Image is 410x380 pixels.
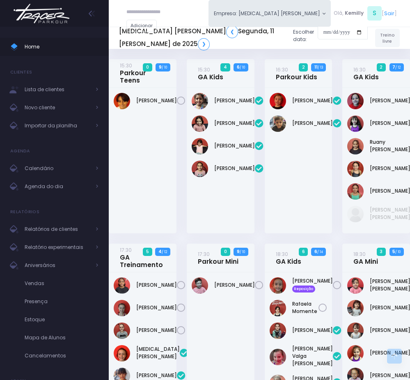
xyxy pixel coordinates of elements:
small: 17:30 [198,251,210,258]
span: 4 [220,63,230,71]
a: [MEDICAL_DATA][PERSON_NAME] [136,345,180,360]
a: [PERSON_NAME] [292,97,333,104]
a: 17:30Parkour Mini [198,250,238,265]
img: Gabriela Gyurkovits [270,322,286,339]
small: 16:30 [353,66,366,73]
small: / 10 [240,249,245,254]
img: Larissa Yamaguchi [347,183,364,200]
a: 16:30GA Kids [353,66,379,81]
img: Isabela Maximiano Valga Neves [270,349,286,365]
span: 2 [377,63,386,71]
small: 15:30 [198,66,210,73]
span: Estoque [25,314,98,325]
h4: Clientes [10,64,32,81]
small: / 12 [162,249,167,254]
small: 18:30 [276,251,288,258]
span: 3 [377,248,386,256]
a: [PERSON_NAME] [136,281,177,289]
img: Chiara Marques Fantin [192,93,208,109]
small: / 10 [162,65,167,70]
a: 17:30GA Treinamento [120,246,163,269]
small: 18:30 [353,251,366,258]
a: 18:30GA Kids [276,250,301,265]
img: Artur Vernaglia Bagatin [270,93,286,109]
span: Agenda do dia [25,181,90,192]
a: [PERSON_NAME] [292,120,333,127]
img: Rafaela momente peres [270,300,286,316]
a: 18:30GA Mini [353,250,378,265]
img: Valentina Eduarda Azevedo [347,206,364,222]
strong: 9 [159,64,162,70]
span: Novo cliente [25,102,90,113]
a: [PERSON_NAME] Reposição [292,277,333,292]
span: Relatórios de clientes [25,224,90,235]
span: Olá, [334,9,344,17]
img: Lorena Alexsandra Souza [347,115,364,132]
a: [PERSON_NAME] [214,97,255,104]
img: Arthur Dias [114,93,130,109]
img: Beatriz Rocha Stein [347,300,364,316]
a: [PERSON_NAME] [136,97,177,104]
a: [PERSON_NAME] [292,327,333,334]
span: Calendário [25,163,90,174]
span: S [367,6,382,21]
small: 17:30 [120,246,132,253]
a: [PERSON_NAME] [136,372,177,379]
div: [ ] [331,5,400,22]
small: / 13 [318,65,323,70]
span: Importar da planilha [25,120,90,131]
a: 16:30Parkour Kids [276,66,317,81]
span: Home [25,41,98,52]
div: Escolher data: [119,23,368,53]
a: [PERSON_NAME] [136,304,177,311]
h5: [MEDICAL_DATA] [PERSON_NAME] Segunda, 11 [PERSON_NAME] de 2025 [119,25,287,50]
a: [PERSON_NAME] [214,120,255,127]
a: [PERSON_NAME] [214,281,255,289]
strong: 6 [314,249,317,255]
span: Presença [25,296,98,307]
img: Clara Venegas [114,300,130,316]
span: Vendas [25,278,98,289]
small: / 14 [317,249,323,254]
a: [PERSON_NAME] [214,165,255,172]
strong: 9 [237,249,240,255]
span: 0 [143,63,152,71]
small: / 12 [395,65,401,70]
a: Rafaela Momente [292,300,319,315]
strong: 11 [314,64,318,70]
img: Izzie de Souza Santiago Pinheiro [347,322,364,339]
small: / 10 [395,249,401,254]
small: 16:30 [276,66,288,73]
strong: 4 [158,249,162,255]
h4: Relatórios [10,204,39,220]
a: ❯ [198,38,210,51]
a: ❮ [226,25,238,38]
img: Ruany Liz Franco Delgado [347,138,364,154]
a: Sair [384,9,394,17]
span: Cancelamentos [25,350,98,361]
img: Bruna Miranda Pimentel [114,277,130,294]
span: Kemilly [345,9,364,17]
h4: Agenda [10,143,30,159]
img: Gabriela Jordão Izumida [347,93,364,109]
span: Reposição [292,286,316,292]
span: Mapa de Alunos [25,332,98,343]
a: [PERSON_NAME] Valga [PERSON_NAME] [292,345,333,367]
span: Relatório experimentais [25,242,90,253]
span: 2 [299,63,308,71]
a: Treino livre [375,29,400,47]
img: Maite Magri Loureiro [114,322,130,339]
img: Lara Araújo [270,277,286,294]
img: Isabella Yamaguchi [347,161,364,177]
img: Dante Custodio Vizzotto [192,277,208,294]
a: [PERSON_NAME] [214,142,255,150]
small: 15:30 [120,62,132,69]
img: Laura Voccio [347,345,364,362]
a: Adicionar [126,20,157,32]
img: Manuella Velloso Beio [192,138,208,154]
img: Niara Belisário Cruz [192,161,208,177]
strong: 5 [392,249,395,255]
span: 6 [299,248,308,256]
img: Allegra Montanari Ferreira [114,345,130,362]
a: [PERSON_NAME] [136,327,177,334]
